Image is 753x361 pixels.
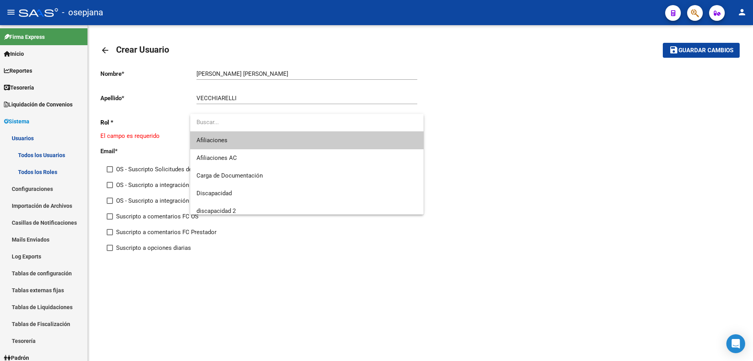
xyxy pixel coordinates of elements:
[196,154,237,161] span: Afiliaciones AC
[196,207,236,214] span: discapacidad 2
[190,113,424,131] input: dropdown search
[196,172,263,179] span: Carga de Documentación
[196,137,227,144] span: Afiliaciones
[726,334,745,353] div: Open Intercom Messenger
[196,190,232,197] span: Discapacidad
